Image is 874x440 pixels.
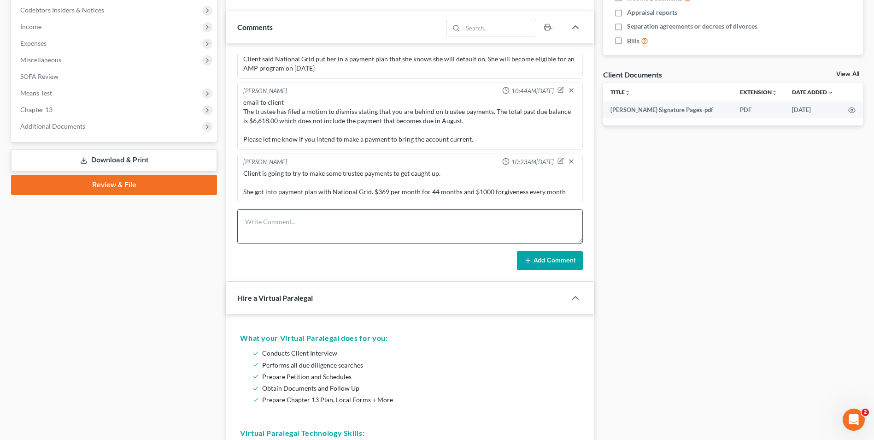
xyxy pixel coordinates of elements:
td: [PERSON_NAME] Signature Pages-pdf [603,101,733,118]
li: Performs all due diligence searches [262,359,576,371]
li: Conducts Client Interview [262,347,576,359]
a: Download & Print [11,149,217,171]
span: Expenses [20,39,47,47]
td: PDF [733,101,785,118]
a: Extensionunfold_more [740,89,777,95]
div: Client Documents [603,70,662,79]
div: email to client The trustee has filed a motion to dismiss stating that you are behind on trustee ... [243,98,577,144]
span: Codebtors Insiders & Notices [20,6,104,14]
div: Client is going to try to make some trustee payments to get caught up. She got into payment plan ... [243,169,577,196]
iframe: Intercom live chat [843,409,865,431]
span: Miscellaneous [20,56,61,64]
button: Add Comment [517,251,583,270]
div: [PERSON_NAME] [243,158,287,167]
td: [DATE] [785,101,841,118]
span: Hire a Virtual Paralegal [237,293,313,302]
span: 10:44AM[DATE] [511,87,554,95]
h5: Virtual Paralegal Technology Skills: [240,428,580,439]
a: View All [836,71,859,77]
span: Income [20,23,41,30]
i: unfold_more [772,90,777,95]
a: Titleunfold_more [610,89,630,95]
span: Comments [237,23,273,31]
i: unfold_more [625,90,630,95]
div: Client said National Grid put her in a payment plan that she knows she will default on. She will ... [243,54,577,73]
a: SOFA Review [13,68,217,85]
a: Date Added expand_more [792,89,833,95]
span: SOFA Review [20,72,59,80]
div: [PERSON_NAME] [243,87,287,96]
input: Search... [463,20,536,36]
span: Separation agreements or decrees of divorces [627,22,757,31]
span: 2 [862,409,869,416]
li: Prepare Chapter 13 Plan, Local Forms + More [262,394,576,405]
li: Obtain Documents and Follow Up [262,382,576,394]
span: Means Test [20,89,52,97]
span: Additional Documents [20,122,85,130]
li: Prepare Petition and Schedules [262,371,576,382]
span: Appraisal reports [627,8,677,17]
span: Bills [627,36,639,46]
i: expand_more [828,90,833,95]
span: Chapter 13 [20,106,53,113]
span: 10:23AM[DATE] [511,158,554,166]
a: Review & File [11,175,217,195]
h5: What your Virtual Paralegal does for you: [240,333,580,344]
